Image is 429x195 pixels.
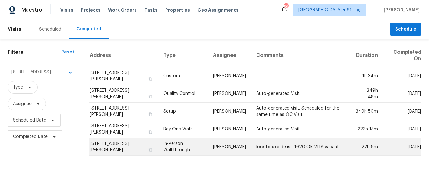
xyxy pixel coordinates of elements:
td: [STREET_ADDRESS][PERSON_NAME] [89,103,158,120]
input: Search for an address... [8,67,57,77]
span: Maestro [21,7,42,13]
button: Copy Address [148,94,153,99]
th: Type [158,44,208,67]
button: Copy Address [148,111,153,117]
td: 1h 34m [351,67,383,85]
span: Assignee [13,101,32,107]
span: Properties [165,7,190,13]
td: [DATE] [383,138,421,156]
td: 349h 50m [351,103,383,120]
span: Visits [8,22,21,36]
th: Duration [351,44,383,67]
span: Work Orders [108,7,137,13]
span: Completed Date [13,134,48,140]
button: Copy Address [148,147,153,153]
span: Schedule [395,26,416,34]
span: Geo Assignments [197,7,239,13]
span: Projects [81,7,100,13]
td: [STREET_ADDRESS][PERSON_NAME] [89,85,158,103]
div: 599 [284,4,288,10]
td: Day One Walk [158,120,208,138]
td: 349h 48m [351,85,383,103]
td: [DATE] [383,103,421,120]
th: Assignee [208,44,251,67]
span: [GEOGRAPHIC_DATA] + 61 [298,7,352,13]
button: Copy Address [148,129,153,135]
td: [DATE] [383,85,421,103]
td: 22h 9m [351,138,383,156]
span: Scheduled Date [13,117,46,123]
div: Completed [76,26,101,32]
div: Scheduled [39,26,61,33]
span: Tasks [144,8,158,12]
button: Schedule [390,23,421,36]
span: Visits [60,7,73,13]
td: [PERSON_NAME] [208,120,251,138]
h1: Filters [8,49,61,55]
td: lock box code is - 1620 OR 2118 vacant [251,138,351,156]
td: Custom [158,67,208,85]
td: - [251,67,351,85]
th: Address [89,44,158,67]
td: [PERSON_NAME] [208,67,251,85]
td: Setup [158,103,208,120]
td: [PERSON_NAME] [208,138,251,156]
td: [PERSON_NAME] [208,85,251,103]
td: [DATE] [383,120,421,138]
td: Auto-generated Visit [251,120,351,138]
button: Open [66,68,75,77]
td: [STREET_ADDRESS][PERSON_NAME] [89,67,158,85]
td: [PERSON_NAME] [208,103,251,120]
span: [PERSON_NAME] [381,7,420,13]
td: [STREET_ADDRESS][PERSON_NAME] [89,138,158,156]
td: [STREET_ADDRESS][PERSON_NAME] [89,120,158,138]
td: [DATE] [383,67,421,85]
th: Comments [251,44,351,67]
td: In-Person Walkthrough [158,138,208,156]
div: Reset [61,49,74,55]
td: Quality Control [158,85,208,103]
span: Type [13,84,23,91]
td: 223h 13m [351,120,383,138]
th: Completed On [383,44,421,67]
button: Copy Address [148,76,153,82]
td: Auto-generated Visit [251,85,351,103]
td: Auto-generated visit. Scheduled for the same time as QC Visit. [251,103,351,120]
